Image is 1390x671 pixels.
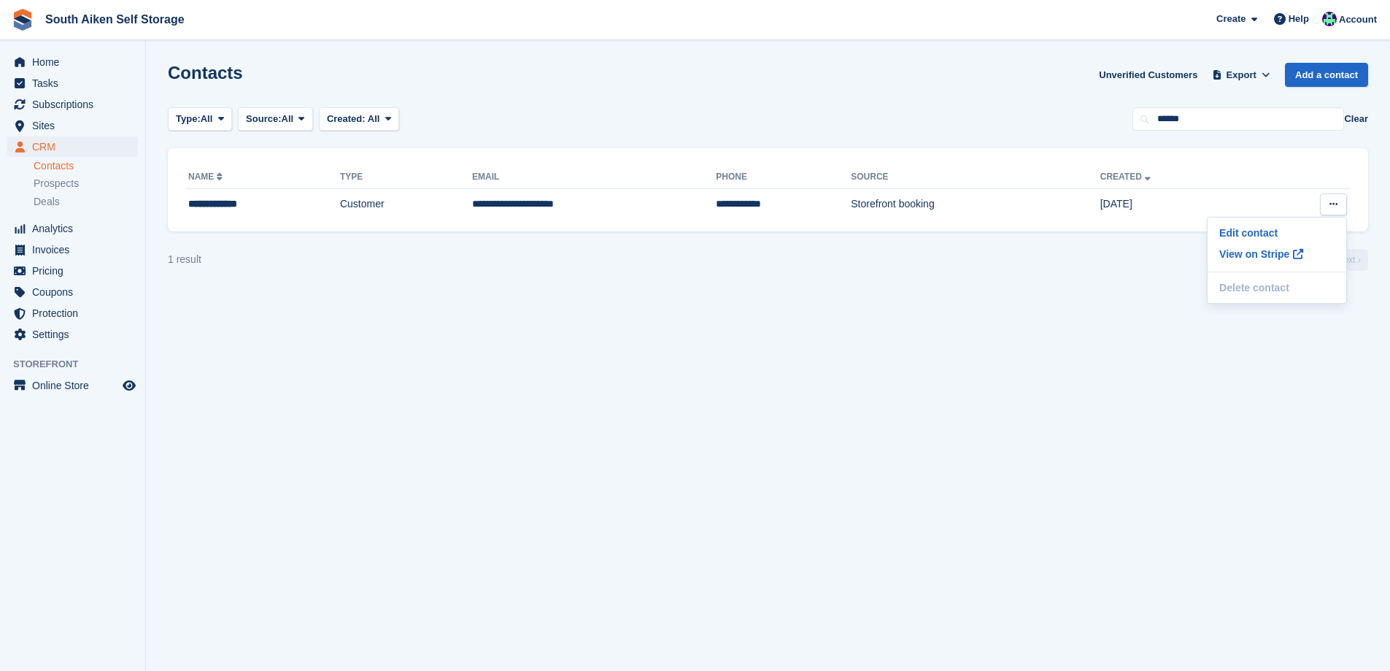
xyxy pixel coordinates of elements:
td: Customer [340,189,472,220]
span: Export [1227,68,1256,83]
a: menu [7,52,138,72]
span: Help [1289,12,1309,26]
span: Protection [32,303,120,323]
td: [DATE] [1100,189,1259,220]
a: menu [7,303,138,323]
span: Home [32,52,120,72]
span: All [368,113,380,124]
a: menu [7,137,138,157]
span: Type: [176,112,201,126]
th: Phone [716,166,851,189]
a: menu [7,94,138,115]
span: Analytics [32,218,120,239]
a: Created [1100,172,1154,182]
span: Coupons [32,282,120,302]
span: Created: [327,113,366,124]
span: Create [1216,12,1246,26]
td: Storefront booking [851,189,1100,220]
p: Delete contact [1213,278,1340,297]
th: Type [340,166,472,189]
button: Clear [1344,112,1368,126]
a: menu [7,218,138,239]
a: menu [7,115,138,136]
button: Created: All [319,107,399,131]
span: Source: [246,112,281,126]
span: Settings [32,324,120,345]
a: Contacts [34,159,138,173]
span: Deals [34,195,60,209]
a: View on Stripe [1213,242,1340,266]
span: Prospects [34,177,79,191]
h1: Contacts [168,63,243,83]
a: Unverified Customers [1093,63,1203,87]
th: Email [472,166,716,189]
span: Pricing [32,261,120,281]
a: menu [7,239,138,260]
span: Account [1339,12,1377,27]
span: Sites [32,115,120,136]
a: Preview store [120,377,138,394]
img: Michelle Brown [1322,12,1337,26]
a: menu [7,324,138,345]
span: CRM [32,137,120,157]
a: menu [7,375,138,396]
a: menu [7,282,138,302]
a: menu [7,261,138,281]
a: Name [188,172,225,182]
span: Invoices [32,239,120,260]
th: Source [851,166,1100,189]
a: Edit contact [1213,223,1340,242]
span: All [201,112,213,126]
button: Export [1209,63,1273,87]
a: Deals [34,194,138,210]
a: Next [1330,249,1368,271]
a: South Aiken Self Storage [39,7,190,31]
a: Add a contact [1285,63,1368,87]
a: Prospects [34,176,138,191]
button: Source: All [238,107,313,131]
span: Tasks [32,73,120,93]
span: Subscriptions [32,94,120,115]
span: All [282,112,294,126]
a: menu [7,73,138,93]
div: 1 result [168,252,201,267]
span: Online Store [32,375,120,396]
span: Storefront [13,357,145,372]
img: stora-icon-8386f47178a22dfd0bd8f6a31ec36ba5ce8667c1dd55bd0f319d3a0aa187defe.svg [12,9,34,31]
button: Type: All [168,107,232,131]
